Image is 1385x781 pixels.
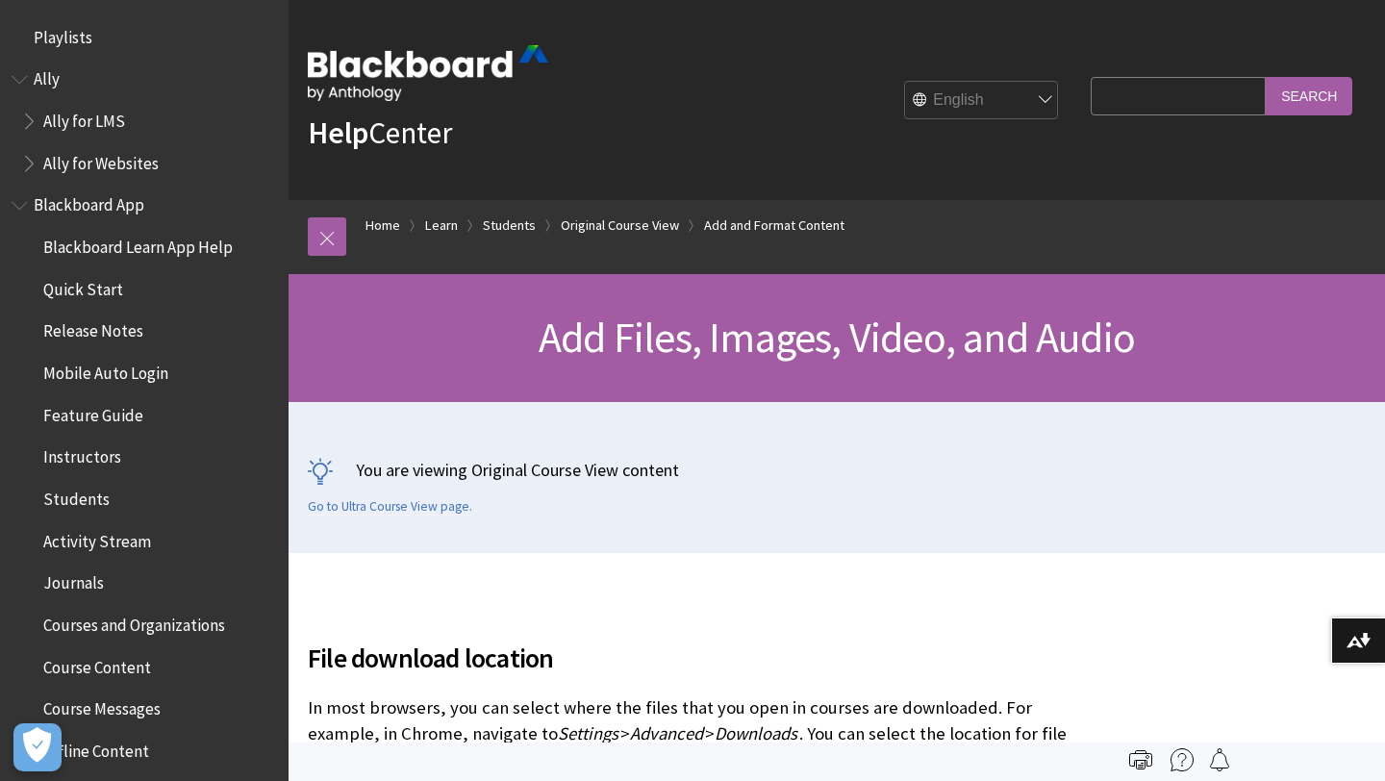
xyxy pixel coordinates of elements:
a: HelpCenter [308,113,452,152]
strong: Help [308,113,368,152]
span: Release Notes [43,315,143,341]
span: Feature Guide [43,399,143,425]
input: Search [1266,77,1352,114]
span: Course Content [43,651,151,677]
span: Ally for Websites [43,147,159,173]
span: Quick Start [43,273,123,299]
span: Blackboard App [34,189,144,215]
span: Mobile Auto Login [43,357,168,383]
a: Add and Format Content [704,214,844,238]
a: Home [365,214,400,238]
span: Course Messages [43,693,161,719]
nav: Book outline for Anthology Ally Help [12,63,277,180]
span: Ally for LMS [43,105,125,131]
img: Print [1129,748,1152,771]
button: Open Preferences [13,723,62,771]
span: Downloads [715,722,797,744]
span: Advanced [630,722,703,744]
span: Students [43,483,110,509]
span: Offline Content [43,735,149,761]
img: More help [1171,748,1194,771]
p: You are viewing Original Course View content [308,458,1366,482]
span: Activity Stream [43,525,151,551]
img: Blackboard by Anthology [308,45,548,101]
span: Ally [34,63,60,89]
span: Blackboard Learn App Help [43,231,233,257]
a: Original Course View [561,214,679,238]
span: Courses and Organizations [43,609,225,635]
nav: Book outline for Playlists [12,21,277,54]
a: Go to Ultra Course View page. [308,498,472,516]
span: Instructors [43,441,121,467]
span: Journals [43,567,104,593]
span: Settings [558,722,618,744]
span: File download location [308,638,1081,678]
span: Add Files, Images, Video, and Audio [539,311,1135,364]
img: Follow this page [1208,748,1231,771]
a: Students [483,214,536,238]
select: Site Language Selector [905,82,1059,120]
span: Playlists [34,21,92,47]
a: Learn [425,214,458,238]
